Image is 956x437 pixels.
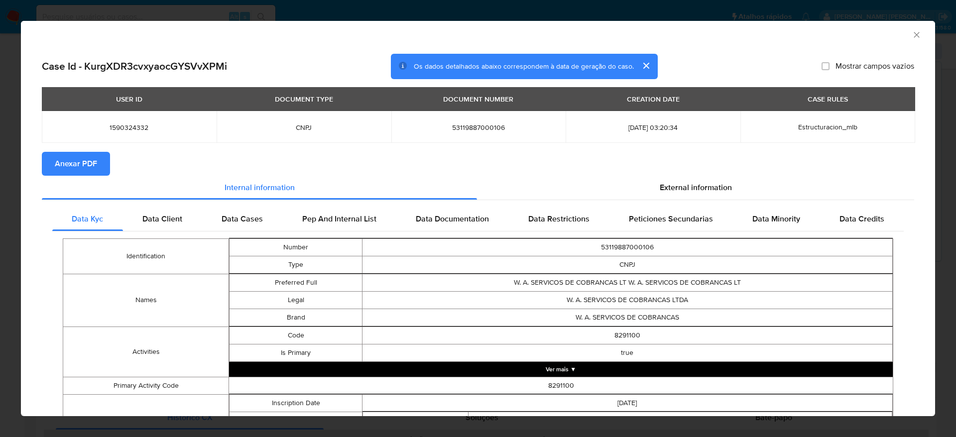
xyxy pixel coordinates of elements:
[21,21,935,416] div: closure-recommendation-modal
[362,394,892,412] td: [DATE]
[230,309,362,326] td: Brand
[230,344,362,361] td: Is Primary
[798,122,857,132] span: Estructuracion_mlb
[229,123,379,132] span: CNPJ
[528,213,590,224] span: Data Restrictions
[63,274,229,327] td: Names
[42,152,110,176] button: Anexar PDF
[42,176,914,200] div: Detailed info
[42,60,227,73] h2: Case Id - KurgXDR3cvxyaocGYSVvXPMi
[362,327,892,344] td: 8291100
[110,91,148,108] div: USER ID
[416,213,489,224] span: Data Documentation
[660,182,732,193] span: External information
[230,327,362,344] td: Code
[822,62,830,70] input: Mostrar campos vazios
[469,412,892,429] td: [PERSON_NAME] [PERSON_NAME] [PERSON_NAME]
[752,213,800,224] span: Data Minority
[362,256,892,273] td: CNPJ
[54,123,205,132] span: 1590324332
[229,377,893,394] td: 8291100
[912,30,921,39] button: Fechar a janela
[836,61,914,71] span: Mostrar campos vazios
[63,238,229,274] td: Identification
[839,213,884,224] span: Data Credits
[142,213,182,224] span: Data Client
[230,274,362,291] td: Preferred Full
[225,182,295,193] span: Internal information
[230,238,362,256] td: Number
[621,91,686,108] div: CREATION DATE
[437,91,519,108] div: DOCUMENT NUMBER
[362,344,892,361] td: true
[362,274,892,291] td: W. A. SERVICOS DE COBRANCAS LT W. A. SERVICOS DE COBRANCAS LT
[403,123,554,132] span: 53119887000106
[362,309,892,326] td: W. A. SERVICOS DE COBRANCAS
[362,291,892,309] td: W. A. SERVICOS DE COBRANCAS LTDA
[230,394,362,412] td: Inscription Date
[269,91,339,108] div: DOCUMENT TYPE
[362,238,892,256] td: 53119887000106
[230,256,362,273] td: Type
[802,91,854,108] div: CASE RULES
[229,362,893,377] button: Expand array
[63,327,229,377] td: Activities
[72,213,103,224] span: Data Kyc
[634,54,658,78] button: cerrar
[222,213,263,224] span: Data Cases
[362,412,469,429] td: Full Name
[63,377,229,394] td: Primary Activity Code
[414,61,634,71] span: Os dados detalhados abaixo correspondem à data de geração do caso.
[55,153,97,175] span: Anexar PDF
[230,291,362,309] td: Legal
[629,213,713,224] span: Peticiones Secundarias
[52,207,904,231] div: Detailed internal info
[302,213,376,224] span: Pep And Internal List
[578,123,728,132] span: [DATE] 03:20:34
